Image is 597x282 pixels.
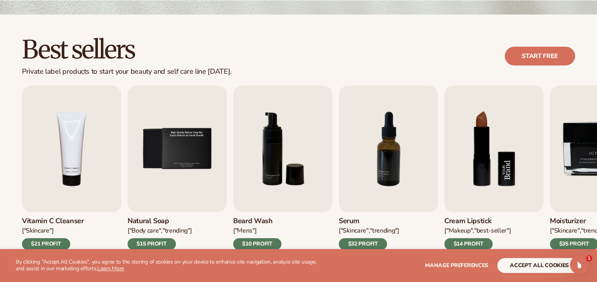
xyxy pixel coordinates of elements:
div: ["mens"] [233,227,281,235]
h2: Best sellers [22,36,232,63]
span: Manage preferences [425,262,488,269]
div: ["SKINCARE","TRENDING"] [339,227,399,235]
div: $32 PROFIT [339,238,387,250]
div: ["Skincare"] [22,227,84,235]
h3: Vitamin C Cleanser [22,217,84,226]
button: accept all cookies [497,258,581,273]
a: Learn More [97,265,124,272]
iframe: Intercom live chat [570,255,589,274]
span: 1 [586,255,592,262]
div: ["BODY Care","TRENDING"] [128,227,192,235]
div: $15 PROFIT [128,238,176,250]
h3: Cream Lipstick [444,217,511,226]
div: Private label products to start your beauty and self care line [DATE]. [22,67,232,76]
a: 4 / 9 [22,86,121,250]
div: $10 PROFIT [233,238,281,250]
p: By clicking "Accept All Cookies", you agree to the storing of cookies on your device to enhance s... [16,259,325,272]
a: 8 / 9 [444,86,544,250]
h3: Serum [339,217,399,226]
a: 5 / 9 [128,86,227,250]
h3: Beard Wash [233,217,281,226]
h3: Natural Soap [128,217,192,226]
img: Shopify Image 12 [444,86,544,212]
div: $21 PROFIT [22,238,70,250]
a: 6 / 9 [233,86,332,250]
a: Start free [505,47,575,65]
button: Manage preferences [425,258,488,273]
div: $14 PROFIT [444,238,493,250]
div: ["MAKEUP","BEST-SELLER"] [444,227,511,235]
a: 7 / 9 [339,86,438,250]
